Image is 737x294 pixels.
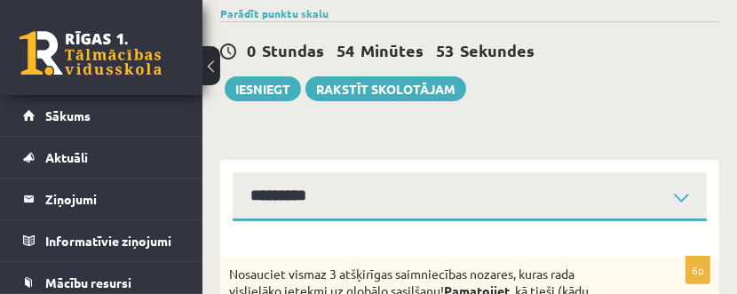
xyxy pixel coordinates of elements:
p: 6p [685,256,710,284]
body: Bagātinātā teksta redaktors, wiswyg-editor-user-answer-47433763612240 [18,18,462,129]
a: Sākums [23,95,180,136]
span: Aktuāli [45,149,88,165]
a: Parādīt punktu skalu [220,6,329,20]
a: Informatīvie ziņojumi [23,220,180,261]
legend: Ziņojumi [45,179,180,219]
a: Rakstīt skolotājam [305,76,466,101]
span: Stundas [262,40,324,60]
span: 0 [247,40,256,60]
span: Sākums [45,107,91,123]
span: Minūtes [361,40,424,60]
span: Mācību resursi [45,274,131,290]
a: Aktuāli [23,137,180,178]
a: Ziņojumi [23,179,180,219]
span: 54 [337,40,354,60]
span: Sekundes [460,40,535,60]
a: Rīgas 1. Tālmācības vidusskola [20,31,162,75]
legend: Informatīvie ziņojumi [45,220,180,261]
button: Iesniegt [225,76,301,101]
span: 53 [436,40,454,60]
